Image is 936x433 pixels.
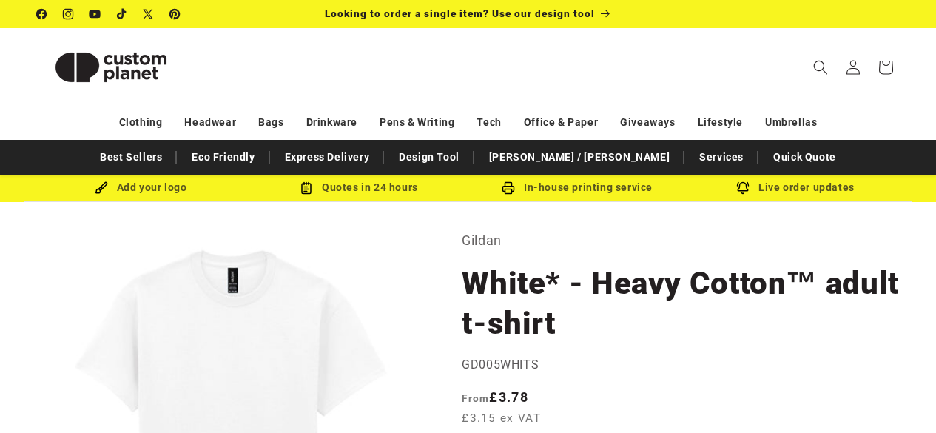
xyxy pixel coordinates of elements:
[462,229,899,252] p: Gildan
[765,110,817,135] a: Umbrellas
[300,181,313,195] img: Order Updates Icon
[524,110,598,135] a: Office & Paper
[325,7,595,19] span: Looking to order a single item? Use our design tool
[687,178,905,197] div: Live order updates
[95,181,108,195] img: Brush Icon
[391,144,467,170] a: Design Tool
[306,110,357,135] a: Drinkware
[119,110,163,135] a: Clothing
[736,181,750,195] img: Order updates
[250,178,468,197] div: Quotes in 24 hours
[462,410,541,427] span: £3.15 ex VAT
[698,110,743,135] a: Lifestyle
[804,51,837,84] summary: Search
[184,144,262,170] a: Eco Friendly
[92,144,169,170] a: Best Sellers
[37,34,185,101] img: Custom Planet
[620,110,675,135] a: Giveaways
[462,392,489,404] span: From
[462,389,528,405] strong: £3.78
[482,144,677,170] a: [PERSON_NAME] / [PERSON_NAME]
[258,110,283,135] a: Bags
[766,144,844,170] a: Quick Quote
[32,178,250,197] div: Add your logo
[184,110,236,135] a: Headwear
[462,264,899,343] h1: White* - Heavy Cotton™ adult t-shirt
[277,144,377,170] a: Express Delivery
[380,110,454,135] a: Pens & Writing
[692,144,751,170] a: Services
[502,181,515,195] img: In-house printing
[477,110,501,135] a: Tech
[462,358,539,372] span: GD005WHITS
[468,178,687,197] div: In-house printing service
[32,28,191,106] a: Custom Planet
